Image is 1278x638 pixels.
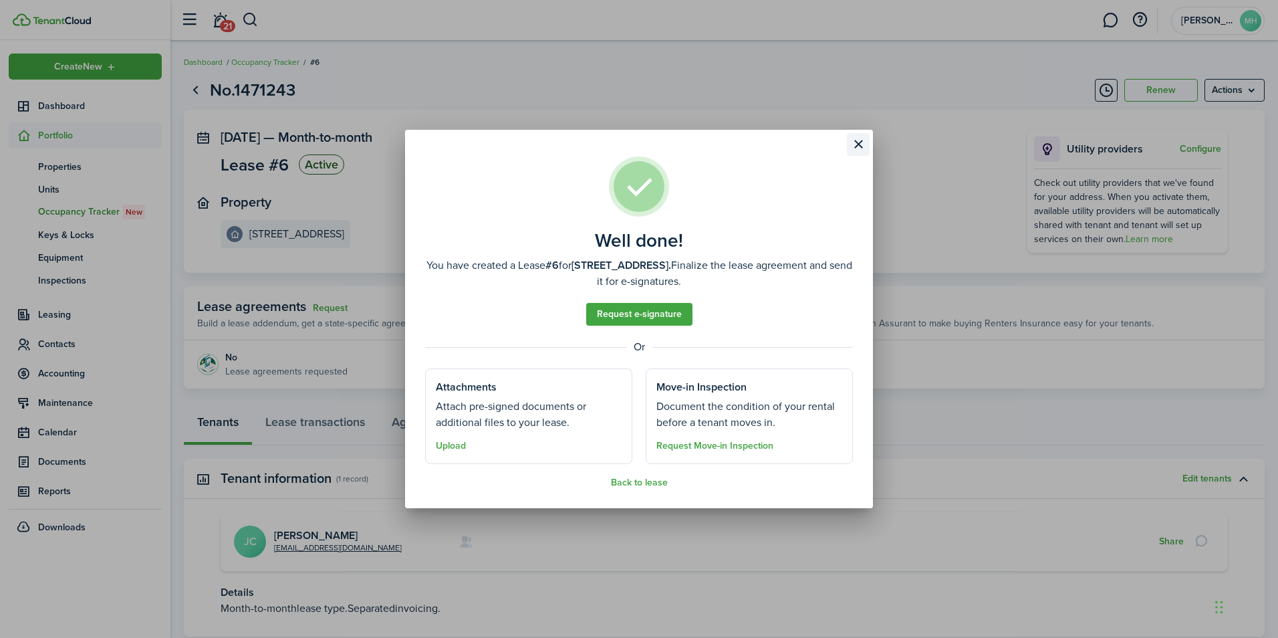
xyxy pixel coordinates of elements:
[586,303,692,326] a: Request e-signature
[656,399,842,431] well-done-section-description: Document the condition of your rental before a tenant moves in.
[656,441,773,451] button: Request Move-in Inspection
[436,379,497,395] well-done-section-title: Attachments
[425,339,853,355] well-done-separator: Or
[436,399,622,431] well-done-section-description: Attach pre-signed documents or additional files to your lease.
[425,257,853,290] well-done-description: You have created a Lease for Finalize the lease agreement and send it for e-signatures.
[595,230,683,251] well-done-title: Well done!
[611,477,668,488] button: Back to lease
[545,257,559,273] b: #6
[571,257,671,273] b: [STREET_ADDRESS].
[1211,574,1278,638] iframe: Chat Widget
[847,133,870,156] button: Close modal
[1215,587,1223,627] div: Drag
[436,441,466,451] button: Upload
[656,379,747,395] well-done-section-title: Move-in Inspection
